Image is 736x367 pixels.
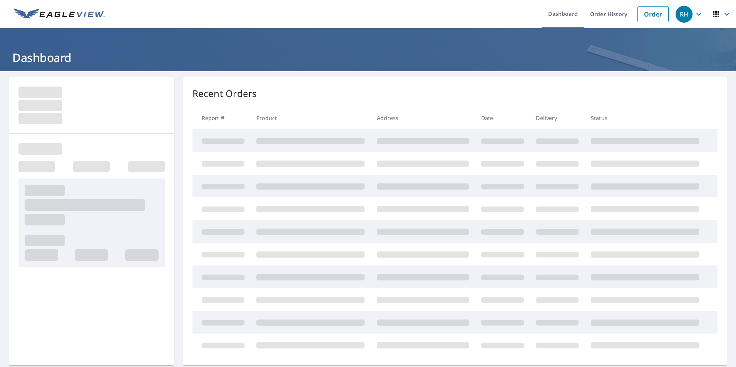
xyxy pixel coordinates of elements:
a: Order [637,6,669,22]
th: Delivery [530,107,585,129]
h1: Dashboard [9,50,727,65]
th: Report # [192,107,251,129]
th: Status [585,107,705,129]
th: Address [371,107,475,129]
div: RH [676,6,693,23]
th: Product [250,107,371,129]
p: Recent Orders [192,87,257,100]
img: EV Logo [14,8,105,20]
th: Date [475,107,530,129]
